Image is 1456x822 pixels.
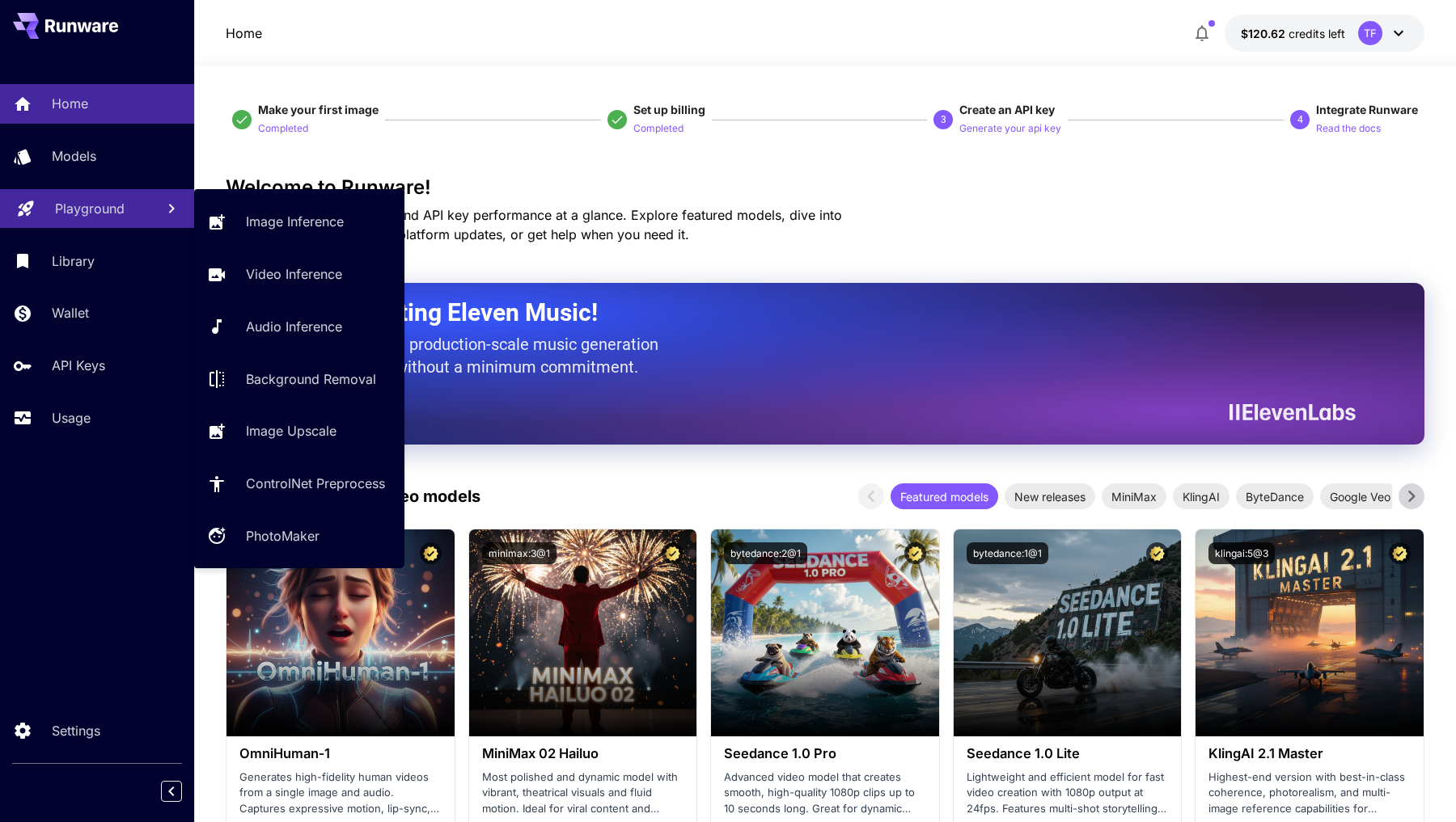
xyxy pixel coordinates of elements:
p: Models [52,146,96,166]
img: alt [954,529,1182,736]
p: Most polished and dynamic model with vibrant, theatrical visuals and fluid motion. Ideal for vira... [482,769,684,817]
button: $120.6203 [1225,15,1424,52]
span: Google Veo [1320,488,1400,505]
img: alt [1196,529,1424,736]
h3: MiniMax 02 Hailuo [482,746,684,761]
h3: KlingAI 2.1 Master [1208,746,1411,761]
button: Certified Model – Vetted for best performance and includes a commercial license. [904,542,926,564]
button: klingai:5@3 [1208,542,1275,564]
a: Image Inference [194,202,404,242]
h3: OmniHuman‑1 [239,746,442,761]
span: Make your first image [258,103,379,116]
span: MiniMax [1102,488,1166,505]
button: Collapse sidebar [161,781,182,802]
button: bytedance:1@1 [967,542,1048,564]
p: Advanced video model that creates smooth, high-quality 1080p clips up to 10 seconds long. Great f... [724,769,926,817]
p: Generates high-fidelity human videos from a single image and audio. Captures expressive motion, l... [239,769,442,817]
p: Video Inference [246,264,342,284]
p: Library [52,251,95,271]
p: Highest-end version with best-in-class coherence, photorealism, and multi-image reference capabil... [1208,769,1411,817]
p: Audio Inference [246,317,342,336]
a: PhotoMaker [194,516,404,556]
span: $120.62 [1241,27,1289,40]
button: Certified Model – Vetted for best performance and includes a commercial license. [1389,542,1411,564]
h3: Welcome to Runware! [226,176,1424,199]
span: Set up billing [633,103,705,116]
button: Certified Model – Vetted for best performance and includes a commercial license. [662,542,684,564]
div: TF [1358,21,1382,45]
p: Background Removal [246,369,376,389]
button: Certified Model – Vetted for best performance and includes a commercial license. [420,542,442,564]
img: alt [469,529,697,736]
button: Certified Model – Vetted for best performance and includes a commercial license. [1146,542,1168,564]
span: Create an API key [959,103,1055,116]
a: Background Removal [194,359,404,398]
p: Completed [258,121,308,137]
span: New releases [1005,488,1095,505]
img: alt [711,529,939,736]
p: API Keys [52,356,105,375]
p: 3 [941,112,946,127]
span: Check out your usage stats and API key performance at a glance. Explore featured models, dive int... [226,207,842,242]
p: Generate your api key [959,121,1061,137]
p: Lightweight and efficient model for fast video creation with 1080p output at 24fps. Features mult... [967,769,1169,817]
a: Audio Inference [194,307,404,347]
p: The only way to get production-scale music generation from Eleven Labs without a minimum commitment. [266,333,671,378]
a: Image Upscale [194,411,404,451]
span: Integrate Runware [1316,103,1418,116]
nav: breadcrumb [226,23,262,43]
p: 4 [1297,112,1303,127]
button: bytedance:2@1 [724,542,807,564]
span: credits left [1289,27,1345,40]
p: Image Inference [246,212,344,231]
p: Home [52,94,88,113]
p: Usage [52,408,91,428]
p: Read the docs [1316,121,1381,137]
p: PhotoMaker [246,526,320,546]
p: Playground [55,199,125,218]
img: alt [226,529,455,736]
p: Settings [52,721,100,740]
h3: Seedance 1.0 Pro [724,746,926,761]
h2: Now Supporting Eleven Music! [266,297,1344,328]
p: ControlNet Preprocess [246,474,385,493]
span: KlingAI [1173,488,1230,505]
a: ControlNet Preprocess [194,464,404,504]
span: Featured models [891,488,998,505]
div: Collapse sidebar [173,777,194,806]
p: Completed [633,121,684,137]
p: Home [226,23,262,43]
button: minimax:3@1 [482,542,557,564]
a: Video Inference [194,255,404,294]
span: ByteDance [1236,488,1314,505]
h3: Seedance 1.0 Lite [967,746,1169,761]
p: Wallet [52,303,89,322]
p: Image Upscale [246,421,336,441]
div: $120.6203 [1241,25,1345,42]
